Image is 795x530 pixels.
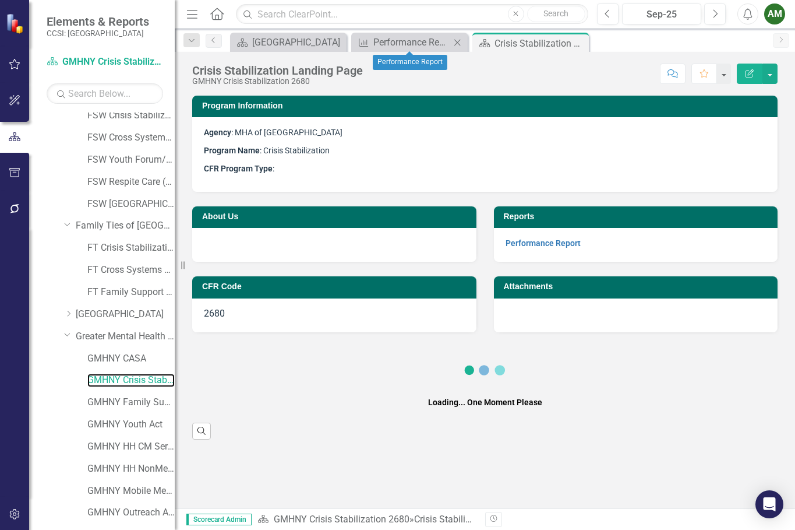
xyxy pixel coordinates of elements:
a: GMHNY Crisis Stabilization 2680 [47,55,163,69]
img: ClearPoint Strategy [6,13,26,33]
div: Crisis Stabilization Landing Page [192,64,363,77]
strong: CFR Program Type [204,164,273,173]
a: Family Ties of [GEOGRAPHIC_DATA], Inc. [76,219,175,233]
a: GMHNY Outreach Adult & Child Combined Report 0690 [87,506,175,520]
a: GMHNY Family Support 1650 [87,396,175,409]
a: GMHNY Youth Act [87,418,175,431]
a: Greater Mental Health of [GEOGRAPHIC_DATA] [76,330,175,343]
a: GMHNY HH CM Service Dollars C&Y 2740 [87,440,175,454]
span: : MHA of [GEOGRAPHIC_DATA] [204,128,342,137]
span: Search [543,9,568,18]
a: [GEOGRAPHIC_DATA] [76,308,175,321]
input: Search Below... [47,83,163,104]
div: Open Intercom Messenger [755,490,783,518]
a: FSW Crisis Stabilization [87,109,175,122]
a: FSW Youth Forum/Social Stars [87,153,175,167]
input: Search ClearPoint... [236,4,588,24]
a: [GEOGRAPHIC_DATA] [233,35,344,50]
a: GMHNY HH NonMedCM C&Y 2620 [87,462,175,476]
span: : Crisis Stabilization [204,146,330,155]
a: FT Crisis Stabilization [87,241,175,255]
a: FT Family Support Services - C &F [87,286,175,299]
strong: Agency [204,128,231,137]
a: Performance Report [354,35,450,50]
button: Sep-25 [622,3,702,24]
div: Crisis Stabilization Landing Page [494,36,586,51]
div: Performance Report [373,55,447,70]
span: Elements & Reports [47,15,149,29]
button: Search [527,6,585,22]
div: Loading... One Moment Please [428,396,542,408]
span: 2680 [204,308,225,319]
div: » [257,513,476,527]
h3: Reports [504,212,772,221]
span: : [204,164,274,173]
div: Performance Report [373,35,450,50]
a: Performance Report [506,238,581,248]
div: GMHNY Crisis Stabilization 2680 [192,77,363,86]
small: CCSI: [GEOGRAPHIC_DATA] [47,29,149,38]
strong: Program Name [204,146,260,155]
div: Crisis Stabilization Landing Page [414,514,550,525]
a: FT Cross Systems Unit [PERSON_NAME] [87,264,175,277]
h3: Program Information [202,101,772,110]
a: GMHNY Crisis Stabilization 2680 [87,374,175,387]
h3: About Us [202,212,471,221]
button: AM [764,3,785,24]
a: FSW [GEOGRAPHIC_DATA] [87,198,175,211]
div: Sep-25 [626,8,698,22]
span: Scorecard Admin [186,514,252,525]
div: [GEOGRAPHIC_DATA] [252,35,344,50]
a: FSW Respite Care (Non-HCBS Waiver) [87,176,175,189]
h3: Attachments [504,282,772,291]
a: FSW Cross Systems Unit [PERSON_NAME] [87,131,175,145]
a: GMHNY Mobile Mental Health 2990 [87,485,175,498]
a: GMHNY Crisis Stabilization 2680 [274,514,409,525]
h3: CFR Code [202,282,471,291]
a: GMHNY CASA [87,352,175,366]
